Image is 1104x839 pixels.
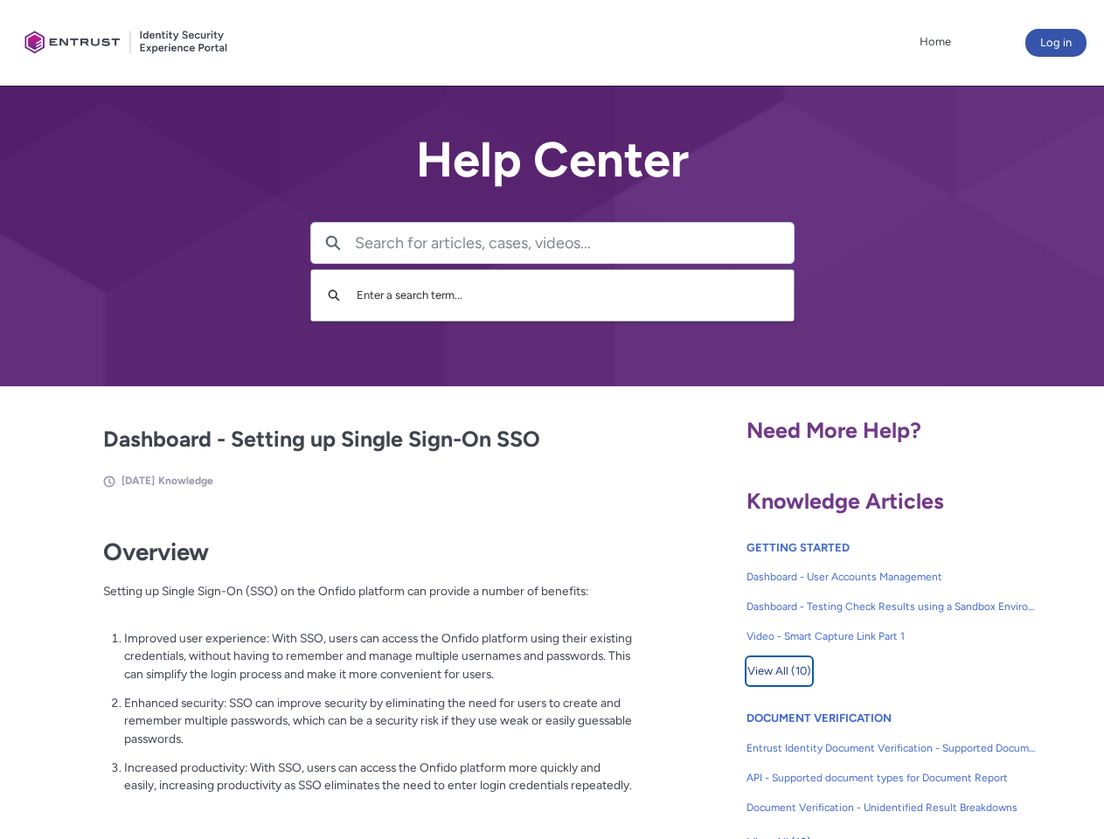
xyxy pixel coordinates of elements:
a: Entrust Identity Document Verification - Supported Document type and size [746,733,1037,763]
a: Video - Smart Capture Link Part 1 [746,621,1037,651]
span: Dashboard - Testing Check Results using a Sandbox Environment [746,599,1037,614]
p: Enhanced security: SSO can improve security by eliminating the need for users to create and remem... [124,694,633,748]
button: Log in [1025,29,1087,57]
input: Search for articles, cases, videos... [355,223,794,263]
a: API - Supported document types for Document Report [746,763,1037,793]
a: Document Verification - Unidentified Result Breakdowns [746,793,1037,822]
p: Improved user experience: With SSO, users can access the Onfido platform using their existing cre... [124,629,633,683]
span: API - Supported document types for Document Report [746,770,1037,786]
a: DOCUMENT VERIFICATION [746,711,892,725]
li: Knowledge [158,473,213,489]
span: Knowledge Articles [746,488,944,514]
h2: Help Center [310,133,795,187]
span: Document Verification - Unidentified Result Breakdowns [746,800,1037,815]
strong: Overview [103,537,209,566]
a: GETTING STARTED [746,541,850,554]
span: View All (10) [747,658,811,684]
span: Need More Help? [746,417,921,443]
button: Search [311,223,355,263]
p: Increased productivity: With SSO, users can access the Onfido platform more quickly and easily, i... [124,759,633,794]
h2: Dashboard - Setting up Single Sign-On SSO [103,423,633,456]
span: Enter a search term... [357,288,462,302]
a: Home [915,29,955,55]
p: Setting up Single Sign-On (SSO) on the Onfido platform can provide a number of benefits: [103,582,633,618]
button: View All (10) [746,657,812,685]
span: Video - Smart Capture Link Part 1 [746,628,1037,644]
a: Dashboard - User Accounts Management [746,562,1037,592]
span: Entrust Identity Document Verification - Supported Document type and size [746,740,1037,756]
span: Dashboard - User Accounts Management [746,569,1037,585]
a: Dashboard - Testing Check Results using a Sandbox Environment [746,592,1037,621]
button: Search [320,279,348,312]
span: [DATE] [122,475,155,487]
